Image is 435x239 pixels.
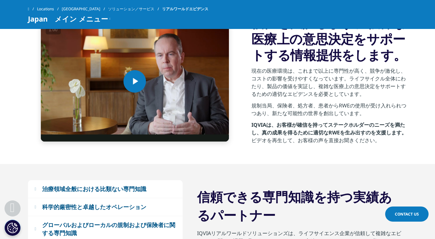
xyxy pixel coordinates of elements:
h3: 価値を実証します。複雑な医療上の意思決定をサポートする情報提供をします。 [251,15,407,63]
div: 科学的厳密性と卓越したオペレーション [42,203,146,211]
h2: 信頼できる専門知識を持つ実績あるパートナー [197,188,403,229]
button: 科学的厳密性と卓越したオペレーション [28,198,183,216]
a: ソリューション／サービス [108,3,162,15]
span: リアルワールドエビデンス [162,3,208,15]
span: Contact Us [395,211,419,217]
video-js: Video Player [41,21,229,142]
p: 現在の医療環境は、これまで以上に専門性が高く、競争が激化し、コストの影響を受けやすくなっています。ライフサイクル全体にわたり、製品の価値を実証し、複雑な医療上の意思決定をサポートするための適切な... [251,67,407,102]
button: 治療領域全般における比類ない専門知識 [28,180,183,198]
div: 治療領域全般における比類ない専門知識 [42,185,146,193]
a: Contact Us [385,207,429,222]
p: ビデオを再生して、お客様の声を直接お聞きください。 [251,136,407,148]
button: Cookie 設定 [5,220,21,236]
span: Japan メイン メニュー [28,15,108,23]
p: 規制当局、保険者、処方者、患者からRWEの使用が受け入れられつつあり、新たな可能性の世界を創出しています。 [251,102,407,121]
a: [GEOGRAPHIC_DATA] [62,3,108,15]
div: グローバルおよびローカルの規制および保険者に関する専門知識 [42,221,176,237]
strong: IQVIAは、お客様が確信を持ってステークホルダーのニーズを満たし、真の成果を得るために適切なRWEを生み出すのを支援します。 [251,121,407,136]
a: Locations [37,3,62,15]
button: Play Video [123,70,146,93]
